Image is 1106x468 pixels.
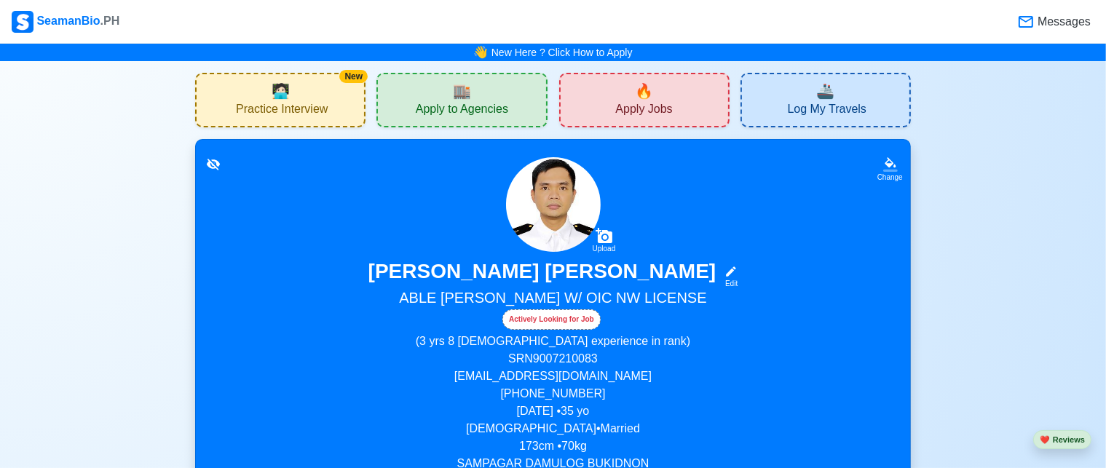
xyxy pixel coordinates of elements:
div: Upload [593,245,616,253]
p: [PHONE_NUMBER] [213,385,893,402]
span: heart [1040,435,1050,444]
span: Apply Jobs [615,102,672,120]
span: new [635,80,653,102]
a: New Here ? Click How to Apply [491,47,633,58]
p: [DEMOGRAPHIC_DATA] • Married [213,420,893,437]
div: Edit [719,278,738,289]
span: Practice Interview [236,102,328,120]
span: Log My Travels [788,102,866,120]
div: SeamanBio [12,11,119,33]
p: SRN 9007210083 [213,350,893,368]
h3: [PERSON_NAME] [PERSON_NAME] [368,259,716,289]
div: Change [877,172,903,183]
img: Logo [12,11,33,33]
p: 173 cm • 70 kg [213,437,893,455]
button: heartReviews [1033,430,1091,450]
p: [EMAIL_ADDRESS][DOMAIN_NAME] [213,368,893,385]
span: Apply to Agencies [416,102,508,120]
div: New [339,70,368,83]
span: bell [470,41,491,63]
span: agencies [453,80,471,102]
span: .PH [100,15,120,27]
span: Messages [1035,13,1091,31]
h5: ABLE [PERSON_NAME] W/ OIC NW LICENSE [213,289,893,309]
div: Actively Looking for Job [502,309,601,330]
p: [DATE] • 35 yo [213,402,893,420]
span: interview [272,80,290,102]
p: (3 yrs 8 [DEMOGRAPHIC_DATA] experience in rank) [213,333,893,350]
span: travel [816,80,834,102]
